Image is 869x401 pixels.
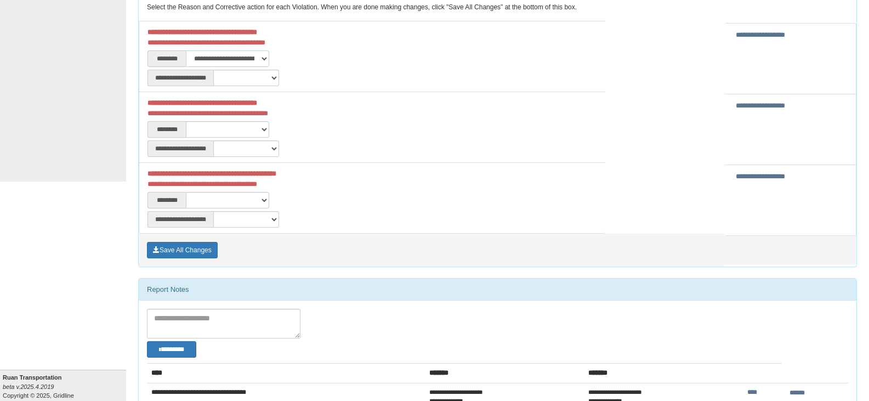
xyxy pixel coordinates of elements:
[3,374,62,381] b: Ruan Transportation
[147,242,218,258] button: Save
[139,279,856,301] div: Report Notes
[3,383,54,390] i: beta v.2025.4.2019
[3,373,126,400] div: Copyright © 2025, Gridline
[147,341,196,358] button: Change Filter Options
